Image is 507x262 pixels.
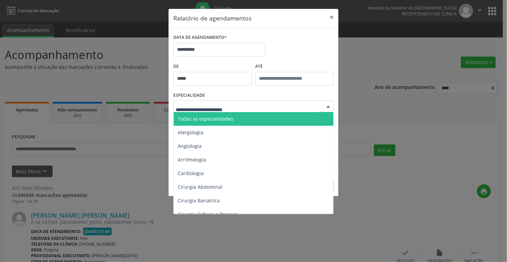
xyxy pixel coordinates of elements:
[255,61,334,72] label: ATÉ
[178,143,202,149] span: Angiologia
[173,32,227,43] label: DATA DE AGENDAMENTO
[178,211,238,217] span: Cirurgia Cabeça e Pescoço
[178,197,220,204] span: Cirurgia Bariatrica
[178,129,203,136] span: Alergologia
[173,14,251,22] h5: Relatório de agendamentos
[178,170,204,176] span: Cardiologia
[178,184,222,190] span: Cirurgia Abdominal
[173,90,205,101] label: ESPECIALIDADE
[178,156,206,163] span: Arritmologia
[173,61,252,72] label: De
[325,9,338,26] button: Close
[178,115,233,122] span: Todas as especialidades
